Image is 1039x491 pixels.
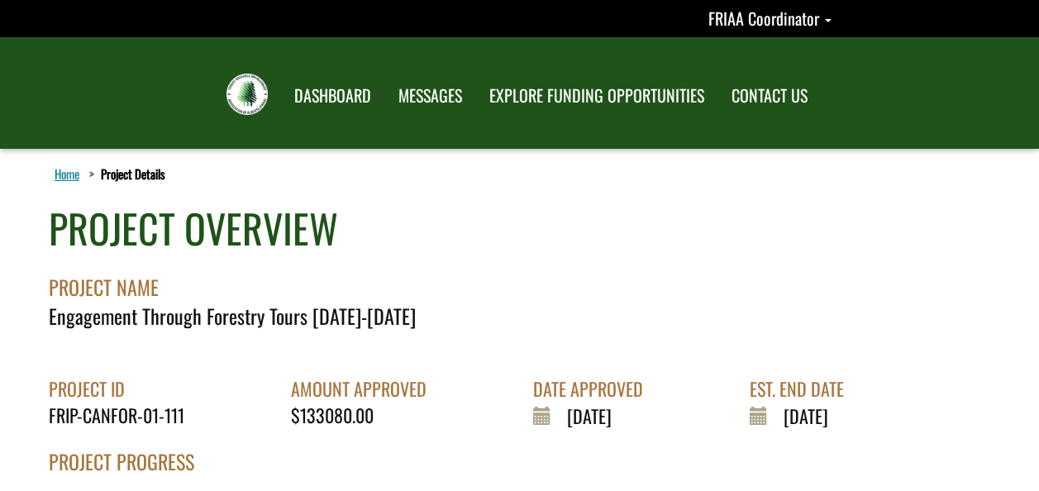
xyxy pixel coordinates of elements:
[533,403,655,429] div: [DATE]
[226,74,268,115] img: FRIAA Submissions Portal
[282,75,384,117] a: DASHBOARD
[750,376,856,402] div: EST. END DATE
[279,70,820,117] nav: Main Navigation
[49,376,197,402] div: PROJECT ID
[49,302,1016,330] div: Engagement Through Forestry Tours [DATE]-[DATE]
[708,6,819,31] span: FRIAA Coordinator
[708,6,832,31] a: FRIAA Coordinator
[719,75,820,117] a: CONTACT US
[49,200,338,257] div: PROJECT OVERVIEW
[386,75,474,117] a: MESSAGES
[85,165,165,183] li: Project Details
[49,403,197,428] div: FRIP-CANFOR-01-111
[750,403,856,429] div: [DATE]
[49,257,1016,302] div: PROJECT NAME
[291,376,439,402] div: AMOUNT APPROVED
[533,376,655,402] div: DATE APPROVED
[477,75,717,117] a: EXPLORE FUNDING OPPORTUNITIES
[291,403,439,428] div: $133080.00
[51,163,83,184] a: Home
